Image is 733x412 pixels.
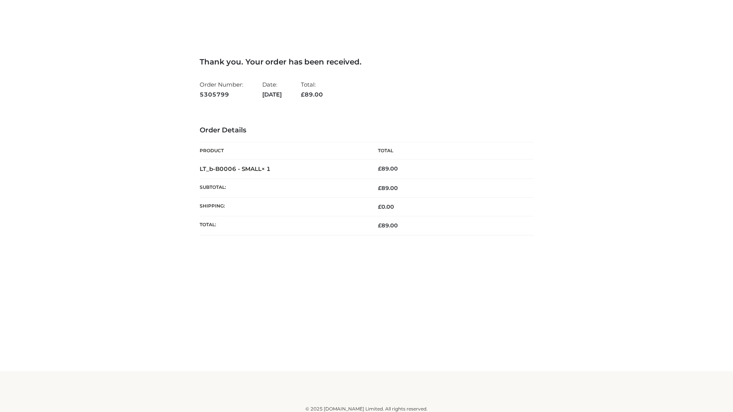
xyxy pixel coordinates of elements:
[378,165,398,172] bdi: 89.00
[200,179,366,197] th: Subtotal:
[200,126,533,135] h3: Order Details
[378,185,398,192] span: 89.00
[200,216,366,235] th: Total:
[262,78,282,101] li: Date:
[200,198,366,216] th: Shipping:
[378,203,381,210] span: £
[200,90,243,100] strong: 5305799
[200,142,366,159] th: Product
[301,91,305,98] span: £
[200,78,243,101] li: Order Number:
[262,90,282,100] strong: [DATE]
[200,57,533,66] h3: Thank you. Your order has been received.
[366,142,533,159] th: Total
[301,78,323,101] li: Total:
[378,165,381,172] span: £
[200,165,271,172] strong: LT_b-B0006 - SMALL
[378,203,394,210] bdi: 0.00
[262,165,271,172] strong: × 1
[378,222,381,229] span: £
[301,91,323,98] span: 89.00
[378,222,398,229] span: 89.00
[378,185,381,192] span: £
